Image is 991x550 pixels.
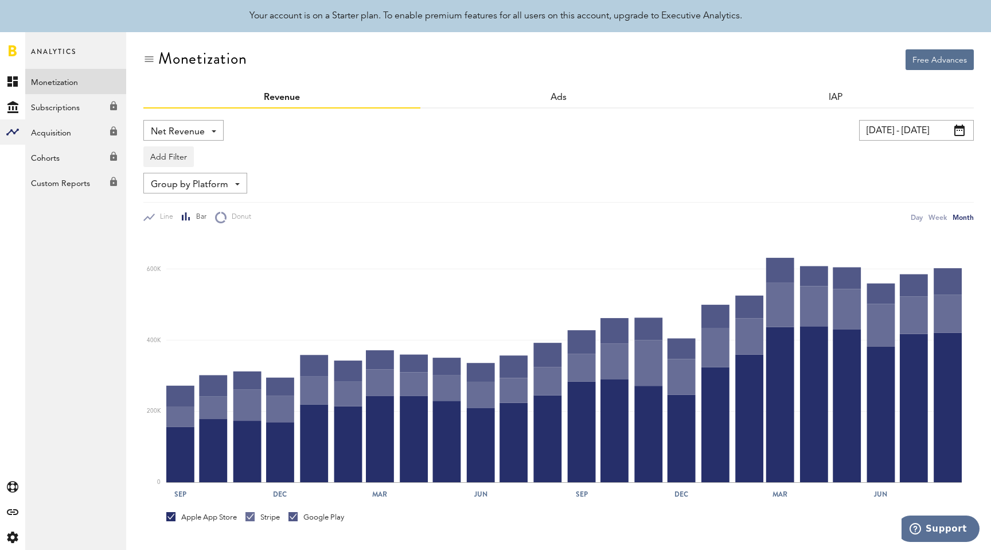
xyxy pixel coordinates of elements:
[25,94,126,119] a: Subscriptions
[902,516,980,544] iframe: Opens a widget where you can find more information
[245,512,280,522] div: Stripe
[174,489,186,499] text: Sep
[25,119,126,145] a: Acquisition
[288,512,344,522] div: Google Play
[873,489,887,499] text: Jun
[151,175,228,195] span: Group by Platform
[31,45,76,69] span: Analytics
[147,338,161,343] text: 400K
[906,49,974,70] button: Free Advances
[25,170,126,195] a: Custom Reports
[143,146,194,167] button: Add Filter
[953,211,974,223] div: Month
[249,9,742,23] div: Your account is on a Starter plan. To enable premium features for all users on this account, upgr...
[25,145,126,170] a: Cohorts
[551,93,567,102] a: Ads
[155,212,173,222] span: Line
[158,49,247,68] div: Monetization
[372,489,387,499] text: Mar
[25,69,126,94] a: Monetization
[772,489,787,499] text: Mar
[273,489,287,499] text: Dec
[264,93,300,102] a: Revenue
[157,479,161,485] text: 0
[166,512,237,522] div: Apple App Store
[474,489,487,499] text: Jun
[911,211,923,223] div: Day
[674,489,688,499] text: Dec
[829,93,842,102] a: IAP
[151,122,205,142] span: Net Revenue
[191,212,206,222] span: Bar
[147,409,161,415] text: 200K
[576,489,588,499] text: Sep
[227,212,251,222] span: Donut
[928,211,947,223] div: Week
[147,266,161,272] text: 600K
